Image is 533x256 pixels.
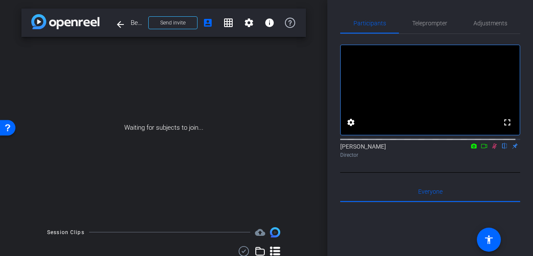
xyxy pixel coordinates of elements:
div: Session Clips [47,228,84,237]
mat-icon: settings [346,117,356,128]
div: Waiting for subjects to join... [21,37,306,219]
mat-icon: fullscreen [502,117,512,128]
button: Send invite [148,16,198,29]
span: Destinations for your clips [255,227,265,238]
mat-icon: arrow_back [115,19,126,30]
img: app-logo [31,14,99,29]
mat-icon: cloud_upload [255,227,265,238]
span: Send invite [160,19,186,26]
span: Participants [353,20,386,26]
mat-icon: account_box [203,18,213,28]
span: Adjustments [473,20,507,26]
div: Director [340,151,520,159]
mat-icon: accessibility [484,235,494,245]
mat-icon: flip [500,142,510,149]
span: Everyone [418,189,443,195]
span: Beta 3 [131,14,143,31]
mat-icon: info [264,18,275,28]
img: Session clips [270,227,280,238]
mat-icon: grid_on [223,18,234,28]
div: [PERSON_NAME] [340,142,520,159]
span: Teleprompter [412,20,447,26]
mat-icon: settings [244,18,254,28]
